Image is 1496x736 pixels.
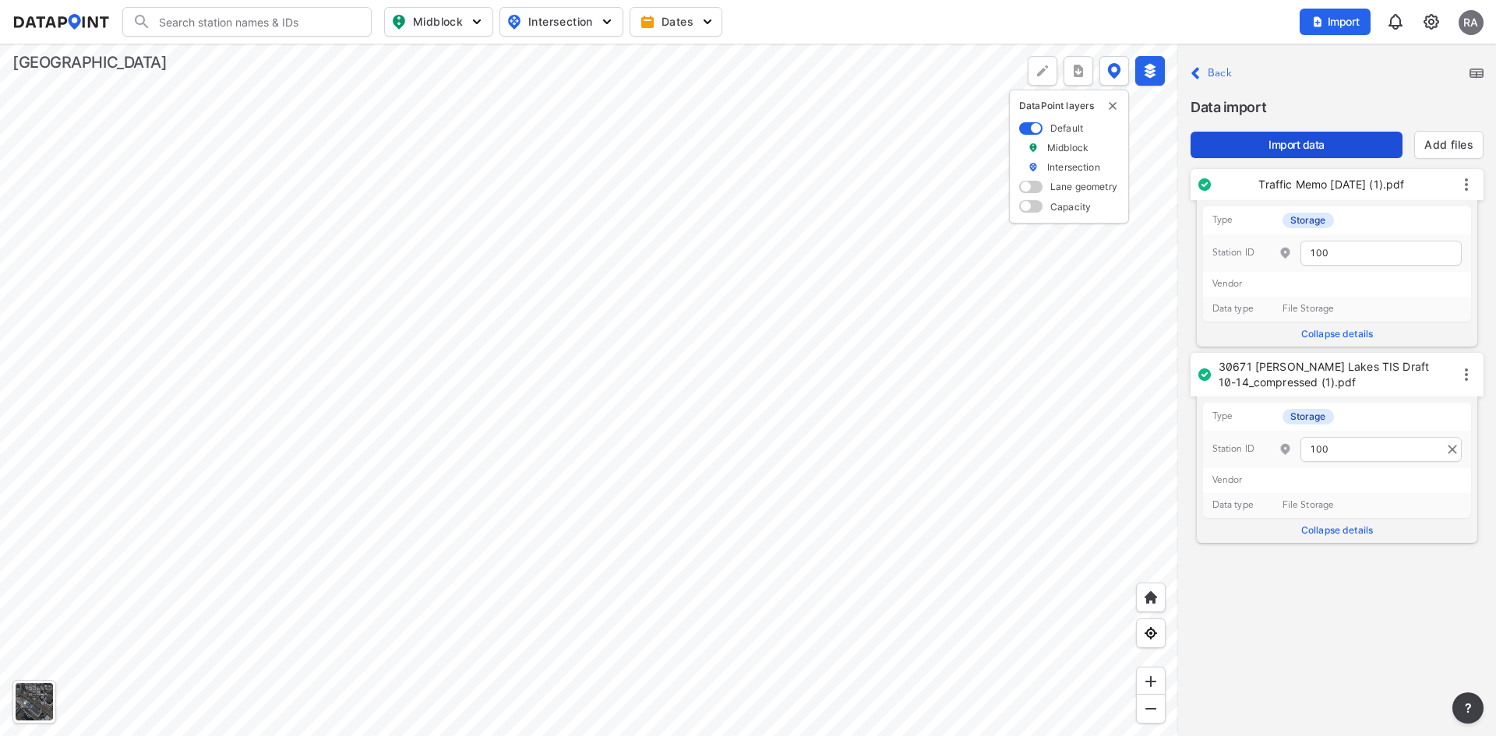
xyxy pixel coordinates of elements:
button: Dates [630,7,722,37]
img: ZhEPrvBCBcjKBH5aUY1XtMmq9qkVEIQiyiV2z6VPKbWRMeYUHSs2HZHQBOOvhZdO32UdtwizLBQHpITBxJ+p6y29JnYtfcoJP... [1470,69,1484,78]
label: Intersection [1047,160,1100,174]
label: Type [1212,410,1283,423]
button: Clear [1441,438,1463,460]
img: file_add.62c1e8a2.svg [1311,16,1324,28]
label: Vendor [1212,278,1283,291]
label: Storage [1283,213,1334,228]
img: xqJnZQTG2JQi0x5lvmkeSNbbgIiQD62bqHG8IfrOzanD0FsRdYrij6fAAAAAElFTkSuQmCC [1071,63,1086,79]
img: zeq5HYn9AnE9l6UmnFLPAAAAAElFTkSuQmCC [1143,625,1159,641]
img: close-external-leyer.3061a1c7.svg [1106,100,1119,112]
button: External layers [1135,56,1165,86]
div: Home [1136,583,1166,612]
img: tr4e8vgEH7qDal+kMUzjg1igsxo4qnugjsC7vAd90cbjB0vxgldr2ESauZ7EFLJz9V1sLsBF0zmHfEDtqDZWKnkJH4AAZKArO... [1198,178,1211,191]
p: DataPoint layers [1019,100,1119,112]
div: Toggle basemap [12,680,56,724]
label: 30671 [PERSON_NAME] Lakes TIS Draft 10-14_compressed (1).pdf [1219,359,1445,390]
label: Midblock [1047,141,1088,154]
img: calendar-gold.39a51dde.svg [640,14,655,30]
img: cids17cp3yIFEOpj3V8A9qJSH103uA521RftCD4eeui4ksIb+krbm5XvIjxD52OS6NWLn9gAAAAAElFTkSuQmCC [1422,12,1441,31]
div: View my location [1136,618,1166,648]
img: +XpAUvaXAN7GudzAAAAAElFTkSuQmCC [1143,590,1159,605]
img: map_pin_mid.602f9df1.svg [390,12,408,31]
button: Import data [1191,132,1402,158]
label: Collapse details [1203,518,1472,537]
img: +Dz8AAAAASUVORK5CYII= [1035,63,1050,79]
img: map_pin_int.54838e6b.svg [505,12,524,31]
a: Import [1300,14,1378,29]
img: dataPointLogo.9353c09d.svg [12,14,110,30]
img: 5YPKRKmlfpI5mqlR8AD95paCi+0kK1fRFDJSaMmawlwaeJcJwk9O2fotCW5ve9gAAAAASUVORK5CYII= [700,14,715,30]
img: 8A77J+mXikMhHQAAAAASUVORK5CYII= [1386,12,1405,31]
a: Add files [1424,137,1473,153]
label: Back [1208,68,1232,79]
label: Vendor [1212,474,1283,487]
label: Data type [1212,303,1283,315]
label: Data import [1191,97,1484,118]
label: Storage [1283,409,1334,424]
div: [GEOGRAPHIC_DATA] [12,51,167,73]
img: ZvzfEJKXnyWIrJytrsY285QMwk63cM6Drc+sIAAAAASUVORK5CYII= [1143,674,1159,689]
button: Intersection [499,7,623,37]
button: more [1064,56,1093,86]
label: Capacity [1050,200,1091,213]
label: Data type [1212,499,1283,512]
img: 6Audv4S8FbRlHQAAAABJRU5ErkJggg== [1279,442,1292,456]
div: RA [1459,10,1484,35]
button: Midblock [384,7,493,37]
label: Collapse details [1203,322,1472,340]
img: 6Audv4S8FbRlHQAAAABJRU5ErkJggg== [1279,246,1292,259]
div: Polygon tool [1028,56,1057,86]
img: marker_Midblock.5ba75e30.svg [1028,141,1039,154]
button: DataPoint layers [1099,56,1129,86]
label: Station ID [1212,443,1279,456]
img: tr4e8vgEH7qDal+kMUzjg1igsxo4qnugjsC7vAd90cbjB0vxgldr2ESauZ7EFLJz9V1sLsBF0zmHfEDtqDZWKnkJH4AAZKArO... [1198,368,1211,381]
label: Station ID [1212,247,1279,259]
label: Type [1212,214,1283,227]
button: delete [1106,100,1119,112]
img: marker_Intersection.6861001b.svg [1028,160,1039,174]
label: Default [1050,121,1083,135]
img: 5YPKRKmlfpI5mqlR8AD95paCi+0kK1fRFDJSaMmawlwaeJcJwk9O2fotCW5ve9gAAAAASUVORK5CYII= [599,14,615,30]
span: Intersection [506,12,613,31]
button: Import [1300,9,1371,35]
span: Midblock [391,12,483,31]
span: Import data [1203,137,1390,153]
label: File Storage [1283,303,1335,315]
button: more [1452,692,1484,724]
span: Dates [643,14,712,30]
label: Traffic Memo [DATE] (1).pdf [1258,177,1404,192]
label: File Storage [1283,499,1335,512]
span: Import [1309,14,1361,30]
input: Search [151,9,362,34]
div: Zoom in [1136,667,1166,696]
img: MAAAAAElFTkSuQmCC [1143,701,1159,717]
span: ? [1462,699,1474,717]
div: Zoom out [1136,694,1166,724]
img: data-point-layers.37681fc9.svg [1107,63,1121,79]
button: Add files [1414,131,1484,159]
label: Lane geometry [1050,180,1117,193]
img: layers-active.d9e7dc51.svg [1142,63,1158,79]
img: 5YPKRKmlfpI5mqlR8AD95paCi+0kK1fRFDJSaMmawlwaeJcJwk9O2fotCW5ve9gAAAAASUVORK5CYII= [469,14,485,30]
